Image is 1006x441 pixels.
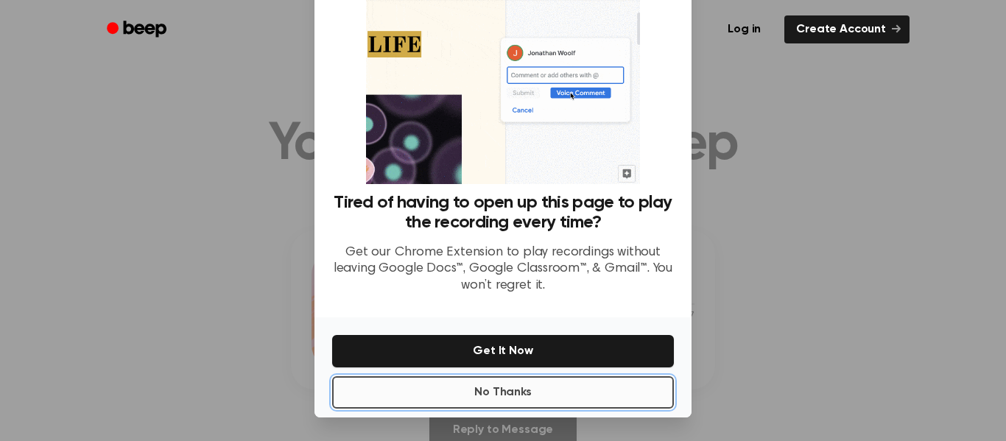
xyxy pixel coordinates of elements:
button: Get It Now [332,335,674,367]
h3: Tired of having to open up this page to play the recording every time? [332,193,674,233]
a: Log in [713,13,775,46]
a: Create Account [784,15,910,43]
p: Get our Chrome Extension to play recordings without leaving Google Docs™, Google Classroom™, & Gm... [332,244,674,294]
a: Beep [96,15,180,44]
button: No Thanks [332,376,674,409]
